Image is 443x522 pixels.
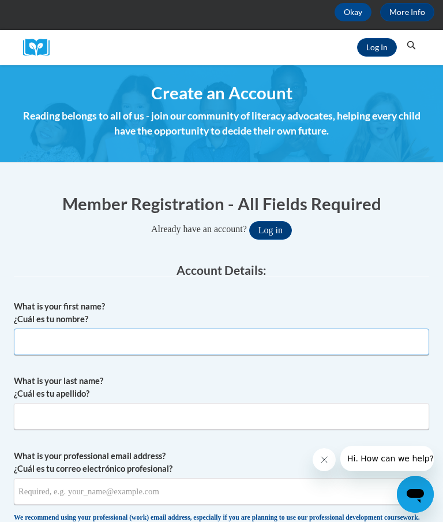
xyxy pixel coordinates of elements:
[14,300,429,326] label: What is your first name? ¿Cuál es tu nombre?
[335,3,371,21] button: Okay
[23,39,58,57] img: Logo brand
[403,39,420,53] button: Search
[151,83,292,103] span: Create an Account
[313,448,336,471] iframe: Close message
[14,192,429,215] h1: Member Registration - All Fields Required
[14,109,429,139] h4: Reading belongs to all of us - join our community of literacy advocates, helping every child have...
[397,476,434,513] iframe: Button to launch messaging window
[14,450,429,475] label: What is your professional email address? ¿Cuál es tu correo electrónico profesional?
[14,329,429,355] input: Metadata input
[357,38,397,57] a: Log In
[14,478,429,505] input: Metadata input
[151,224,247,234] span: Already have an account?
[14,403,429,430] input: Metadata input
[380,3,434,21] a: More Info
[177,263,266,277] span: Account Details:
[23,39,58,57] a: Cox Campus
[340,446,434,471] iframe: Message from company
[14,375,429,400] label: What is your last name? ¿Cuál es tu apellido?
[249,221,292,240] button: Log in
